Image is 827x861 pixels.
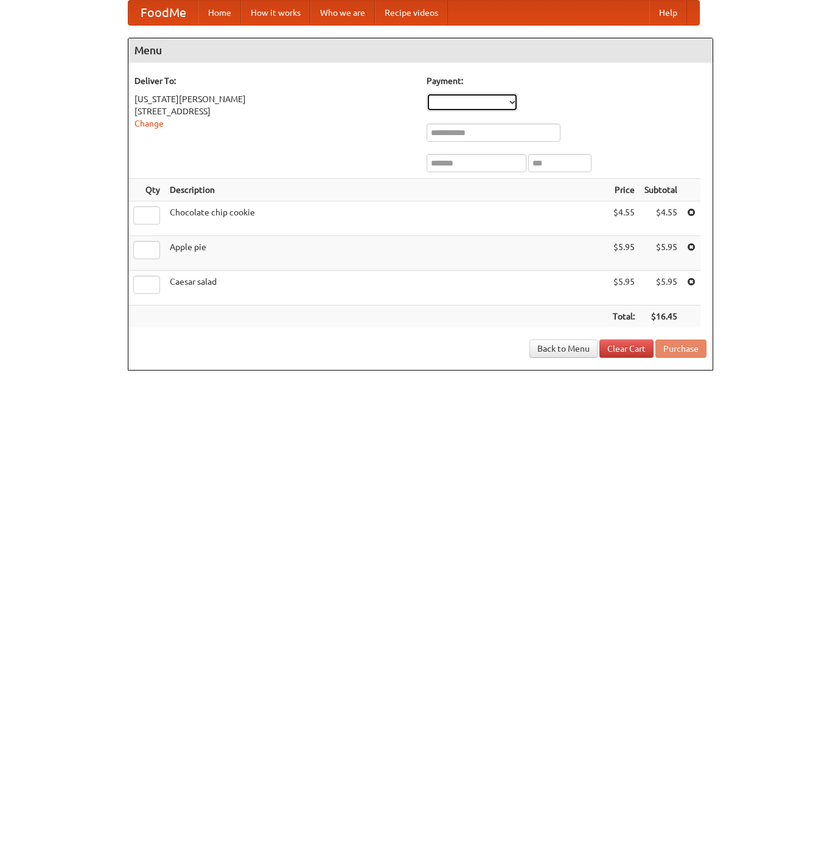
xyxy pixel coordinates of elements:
a: Help [649,1,687,25]
a: How it works [241,1,310,25]
a: Recipe videos [375,1,448,25]
th: Description [165,179,608,201]
h4: Menu [128,38,713,63]
td: $5.95 [608,236,640,271]
a: Clear Cart [599,340,654,358]
a: FoodMe [128,1,198,25]
td: $5.95 [640,271,682,305]
h5: Deliver To: [134,75,414,87]
th: $16.45 [640,305,682,328]
a: Change [134,119,164,128]
th: Total: [608,305,640,328]
th: Qty [128,179,165,201]
td: Chocolate chip cookie [165,201,608,236]
div: [STREET_ADDRESS] [134,105,414,117]
td: $4.55 [608,201,640,236]
th: Price [608,179,640,201]
h5: Payment: [427,75,707,87]
th: Subtotal [640,179,682,201]
a: Who we are [310,1,375,25]
td: $4.55 [640,201,682,236]
div: [US_STATE][PERSON_NAME] [134,93,414,105]
button: Purchase [655,340,707,358]
td: Caesar salad [165,271,608,305]
a: Home [198,1,241,25]
td: Apple pie [165,236,608,271]
td: $5.95 [608,271,640,305]
a: Back to Menu [529,340,598,358]
td: $5.95 [640,236,682,271]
